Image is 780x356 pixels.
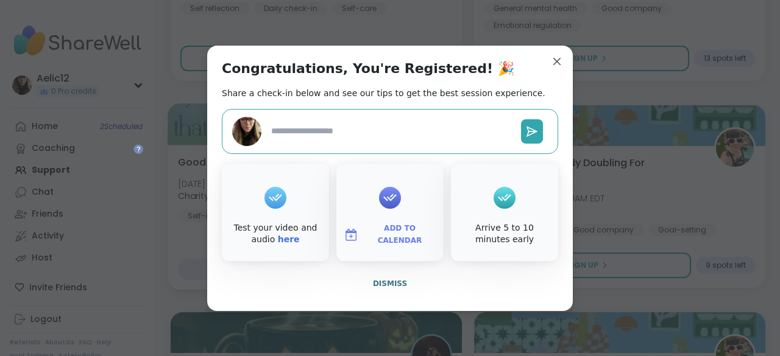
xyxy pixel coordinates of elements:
div: Test your video and audio [224,222,327,246]
h2: Share a check-in below and see our tips to get the best session experience. [222,87,545,99]
h1: Congratulations, You're Registered! 🎉 [222,60,514,77]
a: here [278,234,300,244]
iframe: Spotlight [133,144,143,154]
div: Arrive 5 to 10 minutes early [453,222,556,246]
span: Dismiss [373,279,407,288]
img: Aelic12 [232,117,261,146]
img: ShareWell Logomark [344,228,358,242]
button: Add to Calendar [339,222,441,248]
button: Dismiss [222,271,558,296]
span: Add to Calendar [363,223,436,246]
